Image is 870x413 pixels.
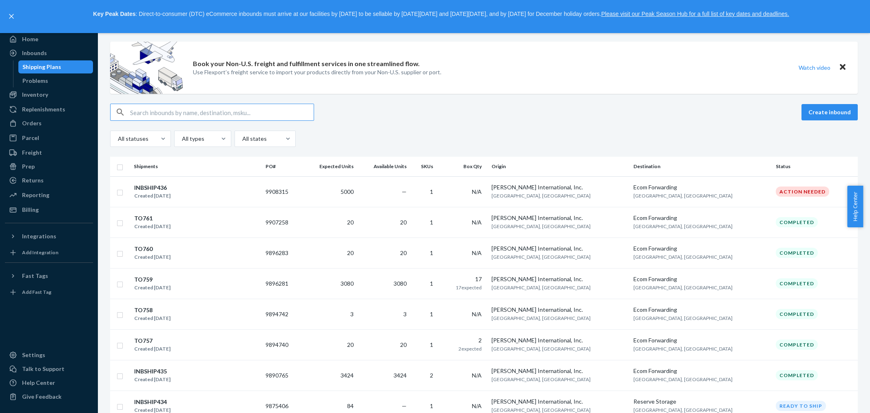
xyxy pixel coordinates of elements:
[22,206,39,214] div: Billing
[22,134,39,142] div: Parcel
[134,367,170,375] div: INBSHIP435
[5,103,93,116] a: Replenishments
[491,183,627,191] div: [PERSON_NAME] International, Inc.
[134,337,170,345] div: TO757
[633,275,769,283] div: Ecom Forwarding
[400,249,407,256] span: 20
[633,346,733,352] span: [GEOGRAPHIC_DATA], [GEOGRAPHIC_DATA]
[22,105,65,113] div: Replenishments
[491,244,627,253] div: [PERSON_NAME] International, Inc.
[5,362,93,375] button: Talk to Support
[5,47,93,60] a: Inbounds
[776,309,818,319] div: Completed
[443,275,482,283] div: 17
[134,284,170,292] div: Created [DATE]
[93,11,135,17] strong: Key Peak Dates
[130,104,314,120] input: Search inbounds by name, destination, msku...
[430,311,433,318] span: 1
[134,184,170,192] div: INBSHIP436
[394,372,407,379] span: 3424
[22,63,61,71] div: Shipping Plans
[430,219,433,226] span: 1
[443,336,482,344] div: 2
[7,12,15,20] button: close,
[776,370,818,380] div: Completed
[134,398,170,406] div: INBSHIP434
[491,306,627,314] div: [PERSON_NAME] International, Inc.
[601,11,789,17] a: Please visit our Peak Season Hub for a full list of key dates and deadlines.
[5,246,93,259] a: Add Integration
[22,393,62,401] div: Give Feedback
[633,407,733,413] span: [GEOGRAPHIC_DATA], [GEOGRAPHIC_DATA]
[633,315,733,321] span: [GEOGRAPHIC_DATA], [GEOGRAPHIC_DATA]
[633,397,769,406] div: Reserve Storage
[22,176,44,184] div: Returns
[776,248,818,258] div: Completed
[633,214,769,222] div: Ecom Forwarding
[472,249,482,256] span: N/A
[633,254,733,260] span: [GEOGRAPHIC_DATA], [GEOGRAPHIC_DATA]
[430,341,433,348] span: 1
[347,249,354,256] span: 20
[262,268,302,299] td: 9896281
[5,189,93,202] a: Reporting
[134,275,170,284] div: TO759
[488,157,631,176] th: Origin
[22,249,58,256] div: Add Integration
[5,230,93,243] button: Integrations
[400,219,407,226] span: 20
[5,390,93,403] button: Give Feedback
[134,375,170,384] div: Created [DATE]
[633,306,769,314] div: Ecom Forwarding
[633,336,769,344] div: Ecom Forwarding
[491,284,591,291] span: [GEOGRAPHIC_DATA], [GEOGRAPHIC_DATA]
[400,341,407,348] span: 20
[633,284,733,291] span: [GEOGRAPHIC_DATA], [GEOGRAPHIC_DATA]
[5,286,93,299] a: Add Fast Tag
[472,188,482,195] span: N/A
[776,217,818,227] div: Completed
[22,77,48,85] div: Problems
[193,59,420,69] p: Book your Non-U.S. freight and fulfillment services in one streamlined flow.
[633,244,769,253] div: Ecom Forwarding
[491,315,591,321] span: [GEOGRAPHIC_DATA], [GEOGRAPHIC_DATA]
[134,245,170,253] div: TO760
[134,314,170,322] div: Created [DATE]
[430,249,433,256] span: 1
[776,340,818,350] div: Completed
[22,365,64,373] div: Talk to Support
[402,188,407,195] span: —
[633,223,733,229] span: [GEOGRAPHIC_DATA], [GEOGRAPHIC_DATA]
[20,7,863,21] p: : Direct-to-consumer (DTC) eCommerce inbounds must arrive at our facilities by [DATE] to be sella...
[491,376,591,382] span: [GEOGRAPHIC_DATA], [GEOGRAPHIC_DATA]
[776,187,829,197] div: Action Needed
[5,203,93,216] a: Billing
[776,401,826,411] div: Ready to ship
[5,117,93,130] a: Orders
[18,74,93,87] a: Problems
[347,219,354,226] span: 20
[181,135,182,143] input: All types
[633,376,733,382] span: [GEOGRAPHIC_DATA], [GEOGRAPHIC_DATA]
[847,186,863,227] button: Help Center
[472,402,482,409] span: N/A
[262,360,302,391] td: 9890765
[347,341,354,348] span: 20
[491,336,627,344] div: [PERSON_NAME] International, Inc.
[134,306,170,314] div: TO758
[430,402,433,409] span: 1
[491,214,627,222] div: [PERSON_NAME] International, Inc.
[491,193,591,199] span: [GEOGRAPHIC_DATA], [GEOGRAPHIC_DATA]
[193,68,441,76] p: Use Flexport’s freight service to import your products directly from your Non-U.S. supplier or port.
[394,280,407,287] span: 3080
[22,351,45,359] div: Settings
[134,253,170,261] div: Created [DATE]
[22,162,35,171] div: Prep
[22,272,48,280] div: Fast Tags
[633,183,769,191] div: Ecom Forwarding
[801,104,858,120] button: Create inbound
[5,269,93,282] button: Fast Tags
[5,174,93,187] a: Returns
[430,372,433,379] span: 2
